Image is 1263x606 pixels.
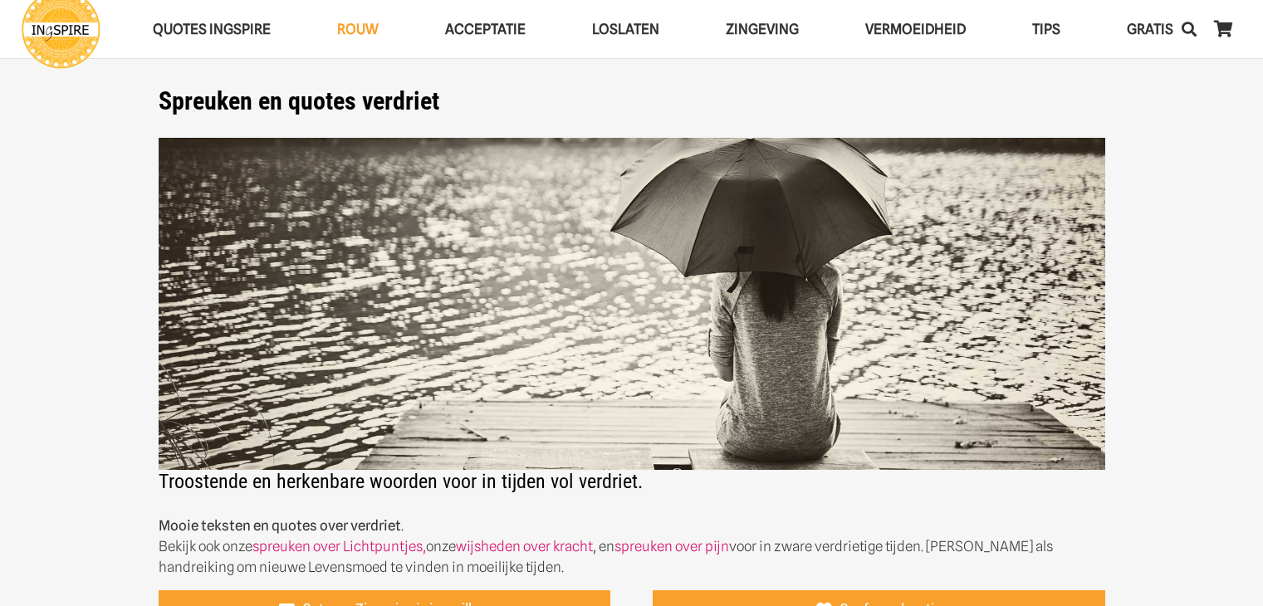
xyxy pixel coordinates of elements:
[159,516,1105,578] p: . Bekijk ook onze onze , en voor in zware verdrietige tijden. [PERSON_NAME] als handreiking om ni...
[865,21,966,37] span: VERMOEIDHEID
[1094,8,1207,51] a: GRATISGRATIS Menu
[832,8,999,51] a: VERMOEIDHEIDVERMOEIDHEID Menu
[999,8,1094,51] a: TIPSTIPS Menu
[445,21,526,37] span: Acceptatie
[1172,8,1206,50] a: Zoeken
[120,8,304,51] a: QUOTES INGSPIREQUOTES INGSPIRE Menu
[1127,21,1173,37] span: GRATIS
[153,21,271,37] span: QUOTES INGSPIRE
[1032,21,1060,37] span: TIPS
[159,138,1105,471] img: Spreuken over Tegenslag in mindere tijden van Ingspire.nl
[592,21,659,37] span: Loslaten
[252,538,426,555] a: spreuken over Lichtpuntjes,
[412,8,559,51] a: AcceptatieAcceptatie Menu
[559,8,693,51] a: LoslatenLoslaten Menu
[693,8,832,51] a: ZingevingZingeving Menu
[337,21,379,37] span: ROUW
[159,86,1105,116] h1: Spreuken en quotes verdriet
[456,538,593,555] a: wijsheden over kracht
[159,517,401,534] strong: Mooie teksten en quotes over verdriet
[304,8,412,51] a: ROUWROUW Menu
[159,138,1105,495] h2: Troostende en herkenbare woorden voor in tijden vol verdriet.
[726,21,799,37] span: Zingeving
[614,538,729,555] a: spreuken over pijn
